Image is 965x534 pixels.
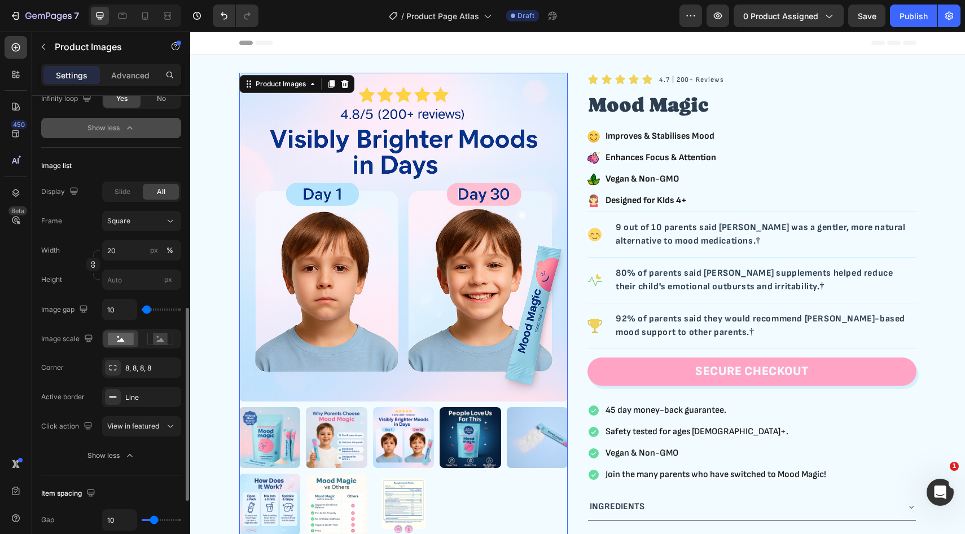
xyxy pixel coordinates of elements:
[401,10,404,22] span: /
[41,118,181,138] button: Show less
[415,415,488,429] p: Vegan & Non-GMO
[41,275,62,285] label: Height
[505,333,618,347] div: SECURE CHECKOUT
[415,436,636,450] p: Join the many parents who have switched to Mood Magic!
[397,59,726,88] h2: Mood Magic
[107,422,159,430] span: View in featured
[743,10,818,22] span: 0 product assigned
[41,161,72,171] div: Image list
[426,189,725,217] p: 9 out of 10 parents said [PERSON_NAME] was a gentler, more natural alternative to mood medications.†
[164,275,172,284] span: px
[166,245,173,255] div: %
[858,11,876,21] span: Save
[517,11,534,21] span: Draft
[890,5,937,27] button: Publish
[116,94,128,104] span: Yes
[469,43,628,54] p: 4.7 | 200+ Reviews
[190,32,965,534] iframe: Design area
[41,419,95,434] div: Click action
[950,462,959,471] span: 1
[74,9,79,23] p: 7
[41,91,94,107] div: Infinity loop
[415,372,536,386] p: 45 day money-back guarantee.
[157,94,166,104] span: No
[41,302,90,317] div: Image gap
[415,394,598,407] p: Safety tested for ages [DEMOGRAPHIC_DATA]+.
[41,332,95,347] div: Image scale
[102,416,181,436] button: View in featured
[150,245,158,255] div: px
[900,10,928,22] div: Publish
[41,216,62,226] label: Frame
[848,5,885,27] button: Save
[41,392,85,402] div: Active border
[415,141,489,155] p: Vegan & Non-GMO
[468,42,629,55] div: Rich Text Editor. Editing area: main
[107,216,130,226] span: Square
[927,479,954,506] iframe: Intercom live chat
[8,206,27,215] div: Beta
[41,245,60,255] label: Width
[41,184,81,200] div: Display
[125,363,178,373] div: 8, 8, 8, 8
[397,241,412,256] img: gempages_578469424705569511-2400684b-a2e7-4f2a-b4f7-e249f6f6e5bb.png
[213,5,258,27] div: Undo/Redo
[397,287,412,302] img: gempages_578469424705569511-5209bbee-803b-48c6-b949-319858544c95.png
[415,120,526,133] p: Enhances Focus & Attention
[426,235,725,262] p: 80% of parents said [PERSON_NAME] supplements helped reduce their child's emotional outbursts and...
[426,281,725,308] p: 92% of parents said they would recommend [PERSON_NAME]-based mood support to other parents.†
[157,187,165,197] span: All
[400,469,454,482] p: Ingredients
[41,363,64,373] div: Corner
[41,515,54,525] div: Gap
[102,240,181,261] input: px%
[397,196,412,210] img: gempages_578469424705569511-3c0e9efd-31de-4325-84c2-f64e5722943c.png
[41,445,181,466] button: Show less
[163,244,177,257] button: px
[103,299,137,320] input: Auto
[125,392,178,403] div: Line
[55,40,151,54] p: Product Images
[102,270,181,290] input: px
[115,187,130,197] span: Slide
[103,510,137,530] input: Auto
[147,244,161,257] button: %
[41,486,98,501] div: Item spacing
[87,450,135,461] div: Show less
[415,162,497,176] p: Designed for KIds 4+
[11,120,27,129] div: 450
[397,326,726,354] button: SECURE CHECKOUT
[87,122,135,134] div: Show less
[111,69,150,81] p: Advanced
[415,98,524,112] p: Improves & Stabilises Mood
[56,69,87,81] p: Settings
[102,211,181,231] button: Square
[400,500,508,513] p: Subscribe & Save Details
[5,5,84,27] button: 7
[406,10,479,22] span: Product Page Atlas
[734,5,844,27] button: 0 product assigned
